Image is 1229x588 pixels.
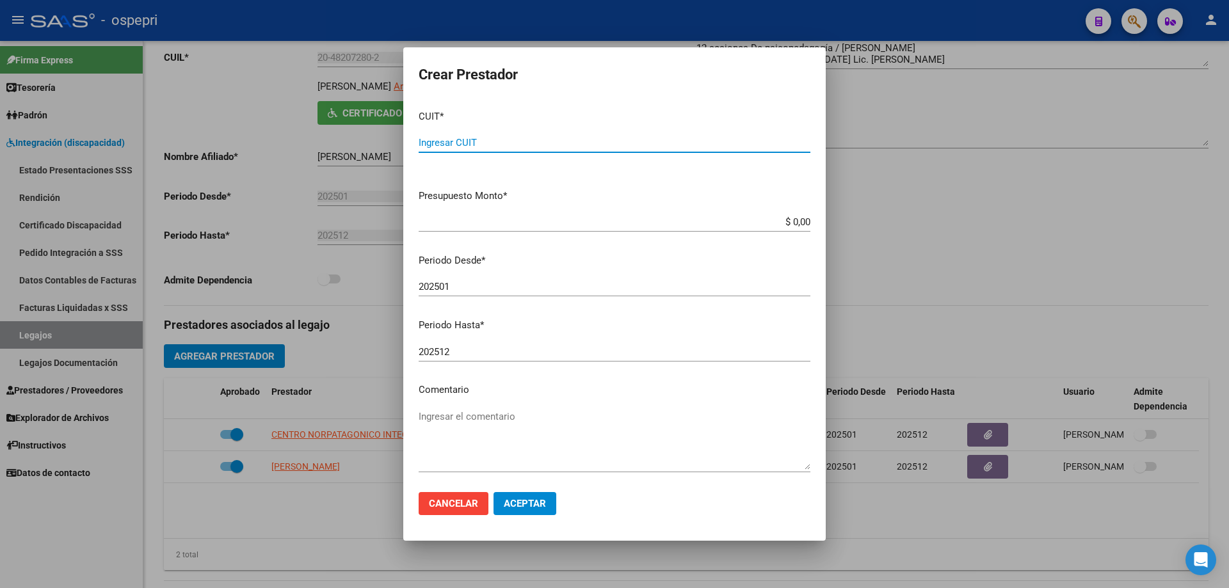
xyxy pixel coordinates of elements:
[419,492,488,515] button: Cancelar
[1185,544,1216,575] div: Open Intercom Messenger
[419,383,810,397] p: Comentario
[419,318,810,333] p: Periodo Hasta
[504,498,546,509] span: Aceptar
[419,63,810,87] h2: Crear Prestador
[419,109,810,124] p: CUIT
[494,492,556,515] button: Aceptar
[429,498,478,509] span: Cancelar
[419,189,810,203] p: Presupuesto Monto
[419,253,810,268] p: Periodo Desde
